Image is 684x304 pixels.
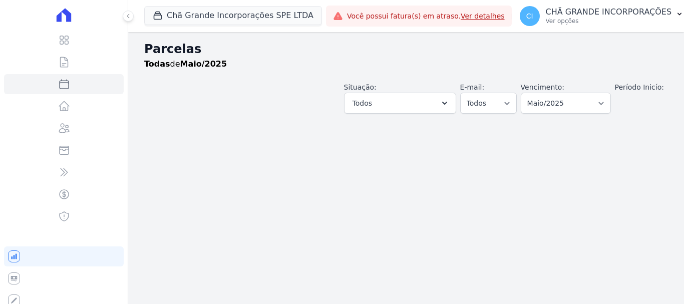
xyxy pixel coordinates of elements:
p: de [144,58,227,70]
label: E-mail: [460,83,485,91]
a: Ver detalhes [461,12,505,20]
label: Situação: [344,83,377,91]
span: Todos [353,97,372,109]
label: Vencimento: [521,83,564,91]
strong: Maio/2025 [180,59,227,69]
span: Você possui fatura(s) em atraso. [347,11,505,22]
h2: Parcelas [144,40,668,58]
strong: Todas [144,59,170,69]
p: Ver opções [546,17,672,25]
button: Todos [344,93,456,114]
p: CHÃ GRANDE INCORPORAÇÕES [546,7,672,17]
button: Chã Grande Incorporações SPE LTDA [144,6,322,25]
span: CI [526,13,533,20]
label: Período Inicío: [615,83,664,91]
